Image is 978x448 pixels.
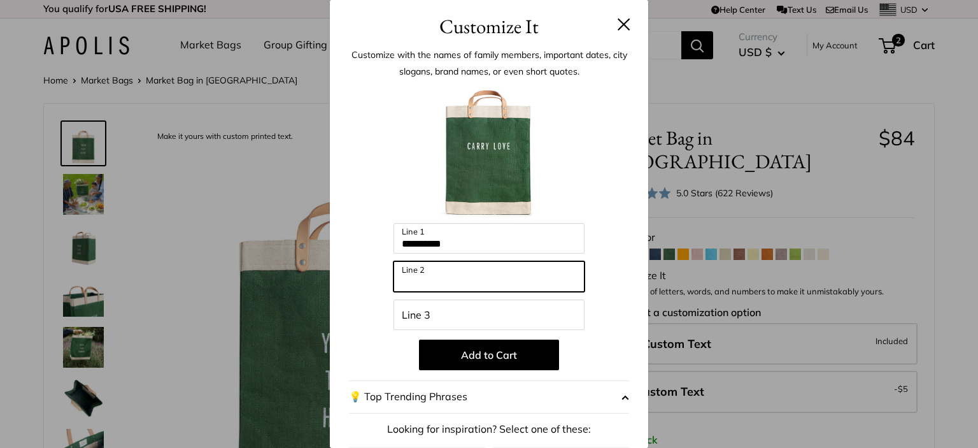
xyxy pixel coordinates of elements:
img: customizer-prod [419,83,559,223]
button: 💡 Top Trending Phrases [349,380,629,414]
h3: Customize It [349,11,629,41]
button: Add to Cart [419,340,559,370]
p: Customize with the names of family members, important dates, city slogans, brand names, or even s... [349,47,629,80]
p: Looking for inspiration? Select one of these: [349,420,629,439]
